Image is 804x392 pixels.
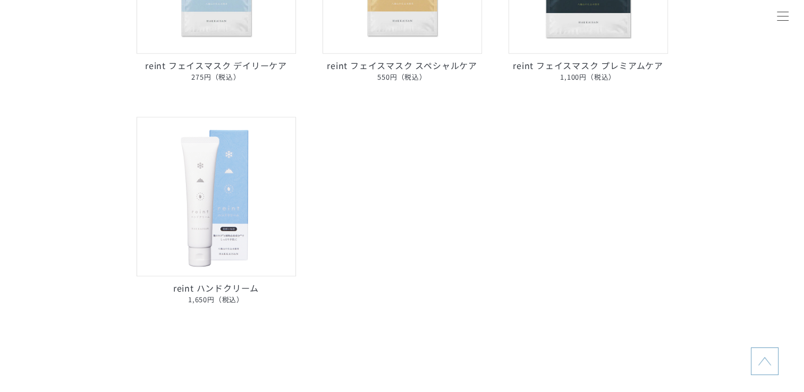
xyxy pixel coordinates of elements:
a: reint ハンドクリーム reint ハンドクリーム1,650円（税込） [137,117,296,305]
span: 1,650円（税込） [137,294,296,305]
p: reint フェイスマスク プレミアムケア [509,59,668,83]
p: reint フェイスマスク スペシャルケア [323,59,482,83]
span: 275円（税込） [137,72,296,83]
p: reint ハンドクリーム [137,282,296,305]
span: 1,100円（税込） [509,72,668,83]
span: 550円（税込） [323,72,482,83]
img: topに戻る [758,355,771,368]
img: reint ハンドクリーム [137,117,296,276]
p: reint フェイスマスク デイリーケア [137,59,296,83]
